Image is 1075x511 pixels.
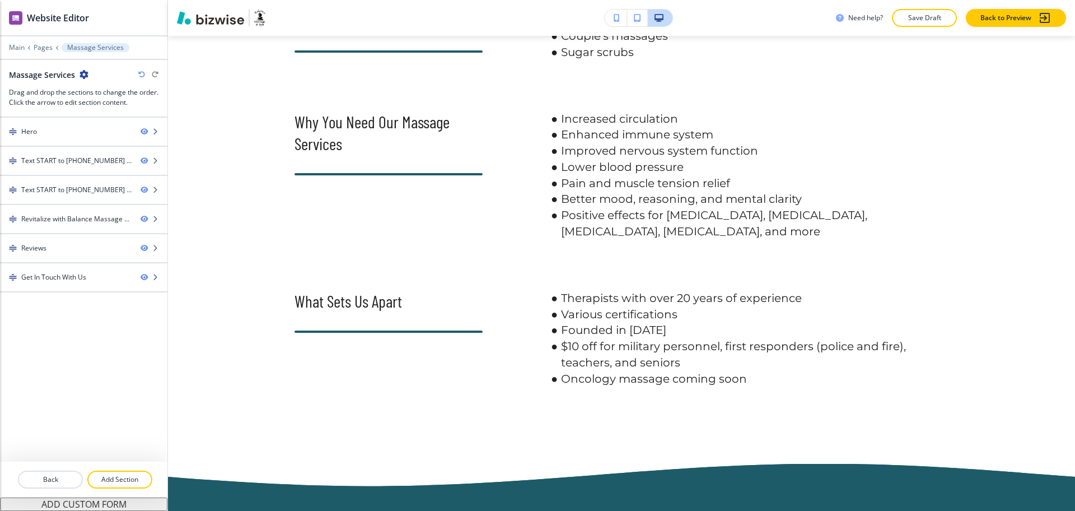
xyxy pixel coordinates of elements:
[19,475,82,485] p: Back
[544,306,948,323] li: Various certifications
[848,13,883,23] h3: Need help?
[18,471,83,489] button: Back
[21,127,37,137] div: Hero
[295,290,483,313] h3: What Sets Us Apart
[9,186,17,194] img: Drag
[544,175,948,192] li: Pain and muscle tension relief
[544,207,948,240] li: Positive effects for [MEDICAL_DATA], [MEDICAL_DATA], [MEDICAL_DATA], [MEDICAL_DATA], and more
[9,273,17,281] img: Drag
[177,11,244,25] img: Bizwise Logo
[544,338,948,371] li: $10 off for military personnel, first responders (police and fire), teachers, and seniors
[544,127,948,143] li: Enhanced immune system
[295,111,483,156] h3: Why You Need Our Massage Services
[9,157,17,165] img: Drag
[62,43,129,52] button: Massage Services
[544,371,948,387] li: Oncology massage coming soon
[9,69,75,81] h2: Massage Services
[9,44,25,52] button: Main
[9,87,158,108] h3: Drag and drop the sections to change the order. Click the arrow to edit section content.
[34,44,53,52] button: Pages
[892,9,957,27] button: Save Draft
[254,9,265,27] img: Your Logo
[544,143,948,159] li: Improved nervous system function
[544,28,948,44] li: Couple's massages
[21,156,132,166] div: Text START to (803) 802-9990 for offers by textMsgs may be autodialed. Consent to texts not requi...
[544,44,948,61] li: Sugar scrubs
[9,128,17,136] img: Drag
[9,11,22,25] img: editor icon
[21,272,86,282] div: Get In Touch With Us
[21,185,132,195] div: Text START to (803) 802-9990 for offers by textMsgs may be autodialed. Consent to texts not requi...
[544,159,948,175] li: Lower blood pressure
[9,244,17,252] img: Drag
[544,290,948,306] li: Therapists with over 20 years of experience
[544,111,948,127] li: Increased circulation
[544,191,948,207] li: Better mood, reasoning, and mental clarity
[966,9,1066,27] button: Back to Preview
[67,44,124,52] p: Massage Services
[27,11,89,25] h2: Website Editor
[88,475,151,485] p: Add Section
[906,13,942,23] p: Save Draft
[9,215,17,223] img: Drag
[21,243,46,253] div: Reviews
[87,471,152,489] button: Add Section
[980,13,1031,23] p: Back to Preview
[544,322,948,338] li: Founded in [DATE]
[21,214,132,224] div: Revitalize with Balance Massage Services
